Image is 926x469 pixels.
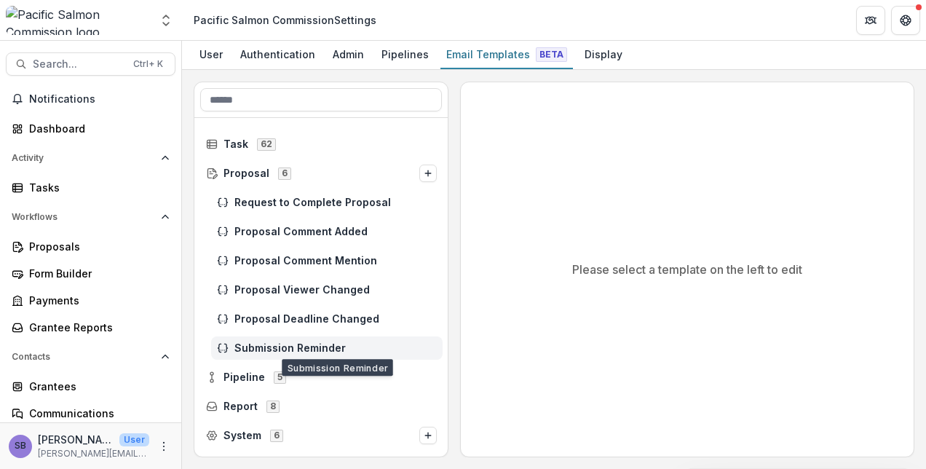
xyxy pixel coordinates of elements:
[234,226,437,238] span: Proposal Comment Added
[200,133,443,156] div: Task62
[274,371,286,383] span: 5
[278,167,291,179] span: 6
[29,320,164,335] div: Grantee Reports
[223,430,261,442] span: System
[234,342,437,355] span: Submission Reminder
[6,87,175,111] button: Notifications
[12,352,155,362] span: Contacts
[194,41,229,69] a: User
[6,205,175,229] button: Open Workflows
[200,424,443,447] div: System6Options
[211,191,443,214] div: Request to Complete Proposal
[211,220,443,243] div: Proposal Comment Added
[257,138,276,150] span: 62
[29,266,164,281] div: Form Builder
[6,315,175,339] a: Grantee Reports
[6,374,175,398] a: Grantees
[38,432,114,447] p: [PERSON_NAME]
[440,44,573,65] div: Email Templates
[211,278,443,301] div: Proposal Viewer Changed
[6,52,175,76] button: Search...
[891,6,920,35] button: Get Help
[536,47,567,62] span: Beta
[12,153,155,163] span: Activity
[29,180,164,195] div: Tasks
[234,197,437,209] span: Request to Complete Proposal
[211,336,443,360] div: Submission Reminder
[234,44,321,65] div: Authentication
[234,284,437,296] span: Proposal Viewer Changed
[376,44,435,65] div: Pipelines
[33,58,124,71] span: Search...
[579,41,628,69] a: Display
[29,379,164,394] div: Grantees
[119,433,149,446] p: User
[130,56,166,72] div: Ctrl + K
[223,167,269,180] span: Proposal
[234,41,321,69] a: Authentication
[327,44,370,65] div: Admin
[419,427,437,444] button: Options
[29,121,164,136] div: Dashboard
[211,249,443,272] div: Proposal Comment Mention
[440,41,573,69] a: Email Templates Beta
[6,176,175,200] a: Tasks
[223,401,258,413] span: Report
[223,138,248,151] span: Task
[6,345,175,368] button: Open Contacts
[38,447,149,460] p: [PERSON_NAME][EMAIL_ADDRESS][DOMAIN_NAME]
[6,146,175,170] button: Open Activity
[223,371,265,384] span: Pipeline
[156,6,176,35] button: Open entity switcher
[200,395,443,418] div: Report8
[200,162,443,185] div: Proposal6Options
[155,438,173,455] button: More
[6,401,175,425] a: Communications
[29,406,164,421] div: Communications
[211,307,443,331] div: Proposal Deadline Changed
[572,261,802,278] p: Please select a template on the left to edit
[327,41,370,69] a: Admin
[6,234,175,259] a: Proposals
[856,6,885,35] button: Partners
[419,165,437,182] button: Options
[6,261,175,285] a: Form Builder
[188,9,382,31] nav: breadcrumb
[234,255,437,267] span: Proposal Comment Mention
[270,430,283,441] span: 6
[200,366,443,389] div: Pipeline5
[29,239,164,254] div: Proposals
[6,288,175,312] a: Payments
[579,44,628,65] div: Display
[266,401,280,412] span: 8
[194,44,229,65] div: User
[12,212,155,222] span: Workflows
[6,117,175,141] a: Dashboard
[376,41,435,69] a: Pipelines
[29,93,170,106] span: Notifications
[6,6,150,35] img: Pacific Salmon Commission logo
[29,293,164,308] div: Payments
[15,441,26,451] div: Sascha Bendt
[234,313,437,326] span: Proposal Deadline Changed
[194,12,376,28] div: Pacific Salmon Commission Settings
